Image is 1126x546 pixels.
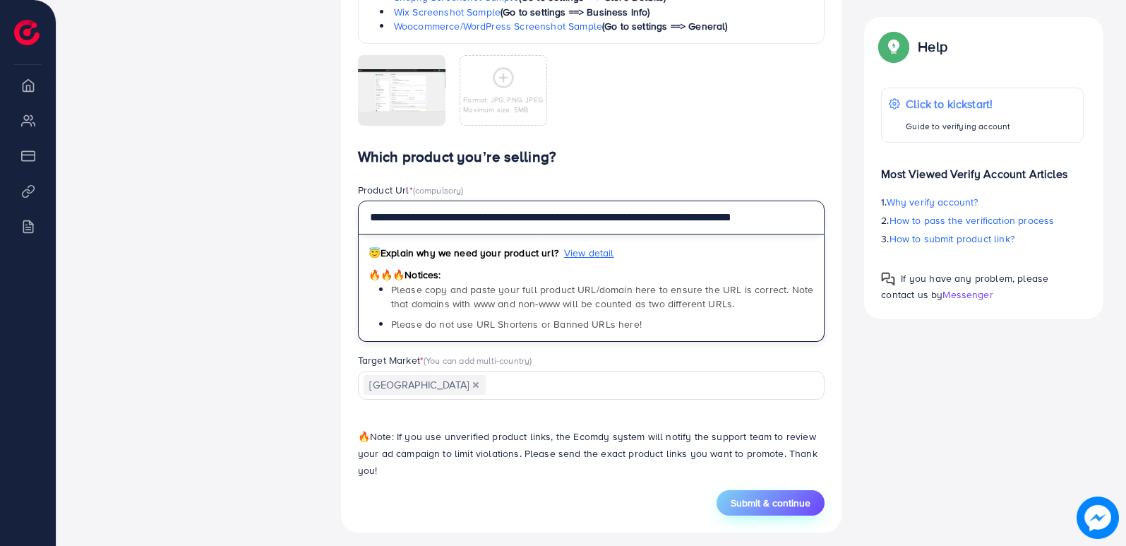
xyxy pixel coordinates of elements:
span: Please copy and paste your full product URL/domain here to ensure the URL is correct. Note that d... [391,283,813,311]
span: Please do not use URL Shortens or Banned URLs here! [391,317,642,331]
label: Target Market [358,353,532,367]
span: If you have any problem, please contact us by [881,271,1048,302]
span: 🔥 [358,429,370,444]
input: Search for option [487,374,807,396]
p: 2. [881,212,1084,229]
span: (compulsory) [413,184,464,196]
label: Product Url [358,183,464,197]
button: Deselect Pakistan [472,381,479,388]
span: Submit & continue [731,496,810,510]
button: Submit & continue [717,490,825,516]
img: image [1077,497,1119,539]
span: Notices: [369,268,441,282]
span: [GEOGRAPHIC_DATA] [364,375,486,395]
span: How to pass the verification process [890,213,1055,227]
span: 😇 [369,246,381,260]
p: Most Viewed Verify Account Articles [881,154,1084,182]
img: Popup guide [881,34,906,59]
p: Note: If you use unverified product links, the Ecomdy system will notify the support team to revi... [358,428,825,479]
span: Explain why we need your product url? [369,246,558,260]
p: Guide to verifying account [906,118,1010,135]
span: (You can add multi-country) [424,354,532,367]
span: Why verify account? [887,195,978,209]
p: Click to kickstart! [906,95,1010,112]
img: Popup guide [881,272,895,286]
a: Wix Screenshot Sample [394,5,501,19]
span: Messenger [942,287,993,302]
span: View detail [564,246,614,260]
p: Help [918,38,947,55]
p: 1. [881,194,1084,210]
div: Search for option [358,371,825,400]
img: img uploaded [358,69,445,112]
span: (Go to settings ==> Business Info) [501,5,649,19]
p: 3. [881,230,1084,247]
p: Format: JPG, PNG, JPEG [463,95,543,105]
span: How to submit product link? [890,232,1014,246]
a: Woocommerce/WordPress Screenshot Sample [394,19,602,33]
p: Maximum size: 5MB [463,105,543,114]
h4: Which product you’re selling? [358,148,825,166]
span: 🔥🔥🔥 [369,268,405,282]
img: logo [14,20,40,45]
span: (Go to settings ==> General) [602,19,727,33]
